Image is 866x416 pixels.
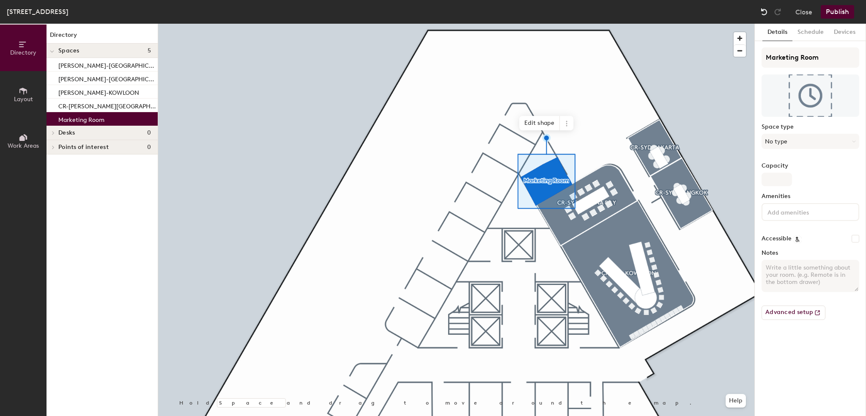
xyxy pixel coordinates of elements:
span: Directory [10,49,36,56]
img: Undo [760,8,768,16]
span: 0 [147,144,151,151]
p: CR-[PERSON_NAME][GEOGRAPHIC_DATA] [58,100,156,110]
input: Add amenities [766,207,842,217]
p: [PERSON_NAME]-[GEOGRAPHIC_DATA] [58,60,156,69]
label: Notes [762,250,859,256]
button: Schedule [792,24,829,41]
button: No type [762,134,859,149]
div: [STREET_ADDRESS] [7,6,69,17]
label: Accessible [762,235,792,242]
span: 0 [147,129,151,136]
span: Points of interest [58,144,109,151]
span: Layout [14,96,33,103]
span: Spaces [58,47,79,54]
img: The space named Marketing Room [762,74,859,117]
button: Publish [821,5,854,19]
p: [PERSON_NAME]-[GEOGRAPHIC_DATA] [58,73,156,83]
span: 5 [148,47,151,54]
label: Capacity [762,163,859,169]
label: Space type [762,124,859,130]
button: Close [795,5,812,19]
span: Edit shape [519,116,560,130]
button: Help [726,394,746,408]
button: Advanced setup [762,306,825,320]
span: Desks [58,129,75,136]
button: Details [762,24,792,41]
button: Devices [829,24,861,41]
span: Work Areas [8,142,39,149]
label: Amenities [762,193,859,200]
p: [PERSON_NAME]-KOWLOON [58,87,139,96]
img: Redo [773,8,782,16]
h1: Directory [47,30,158,44]
p: Marketing Room [58,114,104,124]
